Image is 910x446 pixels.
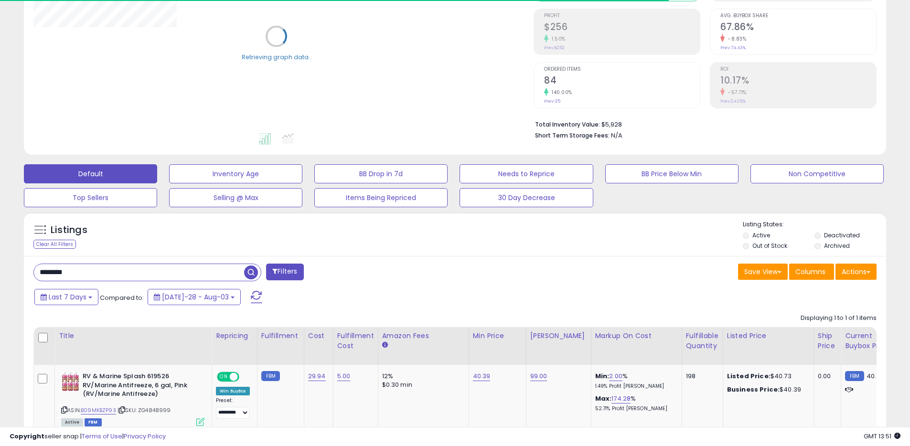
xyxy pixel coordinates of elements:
div: Fulfillment [261,331,300,341]
h5: Listings [51,223,87,237]
a: 2.00 [609,372,622,381]
img: 51ltOYVcuhL._SL40_.jpg [61,372,80,391]
span: Ordered Items [544,67,700,72]
button: Actions [835,264,877,280]
small: Prev: 74.43% [720,45,746,51]
button: Columns [789,264,834,280]
button: BB Drop in 7d [314,164,448,183]
b: Short Term Storage Fees: [535,131,610,139]
div: Listed Price [727,331,810,341]
b: RV & Marine Splash 619526 RV/Marine Antifreeze, 6 gal, Pink (RV/Marine Antifreeze) [83,372,199,401]
small: Prev: 24.05% [720,98,746,104]
span: All listings currently available for purchase on Amazon [61,418,83,426]
a: 40.39 [473,372,491,381]
label: Archived [824,242,850,250]
div: $40.73 [727,372,806,381]
button: Inventory Age [169,164,302,183]
div: Amazon Fees [382,331,465,341]
b: Max: [595,394,612,403]
div: $0.30 min [382,381,461,389]
div: 12% [382,372,461,381]
button: [DATE]-28 - Aug-03 [148,289,241,305]
small: -57.71% [725,89,747,96]
span: OFF [238,373,253,381]
span: Columns [795,267,825,276]
b: Listed Price: [727,372,771,381]
div: Win BuyBox [216,387,250,395]
div: Fulfillment Cost [337,331,374,351]
button: Top Sellers [24,188,157,207]
button: Non Competitive [750,164,884,183]
span: | SKU: ZG4848999 [118,406,171,414]
small: FBM [261,371,280,381]
button: Filters [266,264,303,280]
small: Prev: 35 [544,98,560,104]
span: ROI [720,67,876,72]
p: 52.71% Profit [PERSON_NAME] [595,405,674,412]
a: 5.00 [337,372,351,381]
div: Markup on Cost [595,331,678,341]
div: Displaying 1 to 1 of 1 items [801,314,877,323]
div: ASIN: [61,372,204,425]
div: % [595,372,674,390]
div: Preset: [216,397,250,419]
div: Cost [308,331,329,341]
h2: $256 [544,21,700,34]
a: 99.00 [530,372,547,381]
small: 140.00% [548,89,572,96]
a: Privacy Policy [124,432,166,441]
a: 174.28 [611,394,631,404]
label: Out of Stock [752,242,787,250]
span: ON [218,373,230,381]
a: Terms of Use [82,432,122,441]
b: Total Inventory Value: [535,120,600,128]
div: 0.00 [818,372,834,381]
span: Last 7 Days [49,292,86,302]
span: N/A [611,131,622,140]
div: Retrieving graph data.. [242,53,311,61]
div: $40.39 [727,385,806,394]
a: B09MKBZP93 [81,406,116,414]
small: -8.83% [725,35,746,42]
button: BB Price Below Min [605,164,739,183]
b: Business Price: [727,385,780,394]
div: [PERSON_NAME] [530,331,587,341]
small: 1.50% [548,35,566,42]
span: Profit [544,13,700,19]
li: $5,928 [535,118,869,129]
button: Last 7 Days [34,289,98,305]
div: Min Price [473,331,522,341]
th: The percentage added to the cost of goods (COGS) that forms the calculator for Min & Max prices. [591,327,682,365]
button: Needs to Reprice [460,164,593,183]
button: Items Being Repriced [314,188,448,207]
button: 30 Day Decrease [460,188,593,207]
span: 40.73 [867,372,884,381]
span: FBM [85,418,102,426]
small: FBM [845,371,864,381]
h2: 67.86% [720,21,876,34]
span: [DATE]-28 - Aug-03 [162,292,229,302]
label: Active [752,231,770,239]
div: % [595,394,674,412]
p: 1.49% Profit [PERSON_NAME] [595,383,674,390]
div: Clear All Filters [33,240,76,249]
div: Ship Price [818,331,837,351]
b: Min: [595,372,610,381]
span: Avg. Buybox Share [720,13,876,19]
button: Default [24,164,157,183]
div: seller snap | | [10,432,166,441]
button: Save View [738,264,788,280]
span: Compared to: [100,293,144,302]
small: Amazon Fees. [382,341,388,350]
strong: Copyright [10,432,44,441]
h2: 84 [544,75,700,88]
button: Selling @ Max [169,188,302,207]
div: 198 [686,372,716,381]
div: Title [59,331,208,341]
div: Fulfillable Quantity [686,331,719,351]
small: Prev: $252 [544,45,565,51]
h2: 10.17% [720,75,876,88]
span: 2025-08-11 13:51 GMT [864,432,900,441]
label: Deactivated [824,231,860,239]
div: Current Buybox Price [845,331,894,351]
